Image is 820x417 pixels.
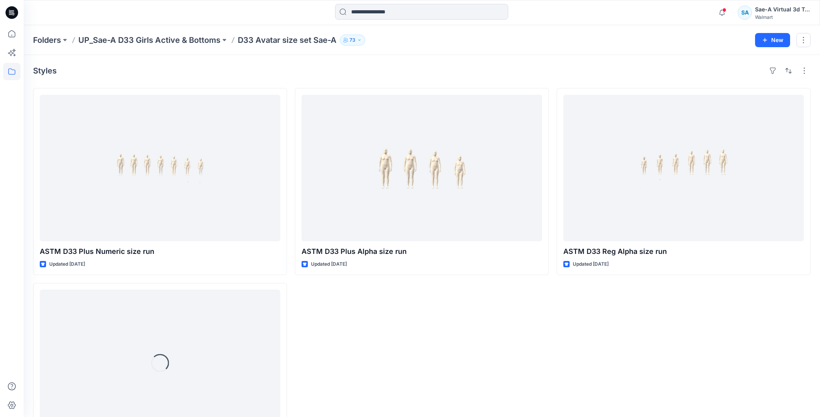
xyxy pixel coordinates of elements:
div: SA [738,6,752,20]
h4: Styles [33,66,57,75]
a: Folders [33,35,61,46]
button: 73 [340,35,365,46]
a: ASTM D33 Plus Alpha size run [302,95,542,241]
p: ASTM D33 Plus Alpha size run [302,246,542,257]
a: UP_Sae-A D33 Girls Active & Bottoms [78,35,220,46]
p: Updated [DATE] [49,260,85,268]
a: ASTM D33 Reg Alpha size run [563,95,804,241]
p: ASTM D33 Plus Numeric size run [40,246,280,257]
p: 73 [350,36,355,44]
p: Updated [DATE] [573,260,609,268]
p: Updated [DATE] [311,260,347,268]
button: New [755,33,790,47]
div: Walmart [755,14,810,20]
p: D33 Avatar size set Sae-A [238,35,337,46]
a: ASTM D33 Plus Numeric size run [40,95,280,241]
p: ASTM D33 Reg Alpha size run [563,246,804,257]
div: Sae-A Virtual 3d Team [755,5,810,14]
